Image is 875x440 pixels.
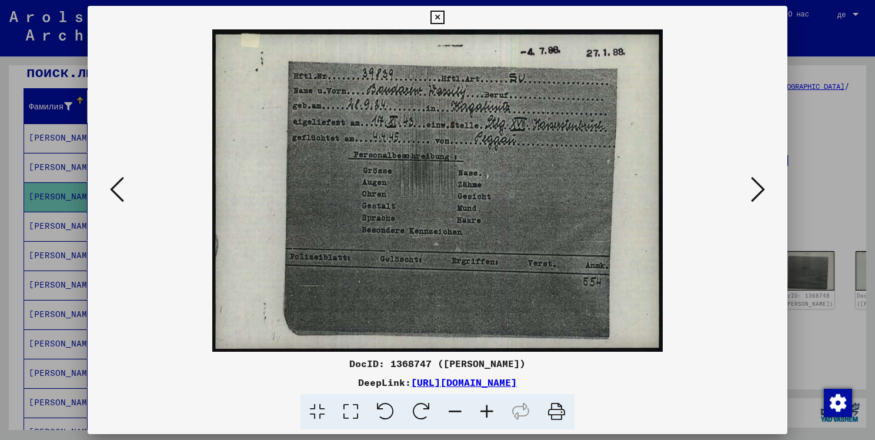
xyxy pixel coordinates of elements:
ya-tr-span: DocID: 1368747 ([PERSON_NAME]) [349,358,526,369]
img: Изменить согласие [824,389,852,417]
ya-tr-span: DeepLink: [358,376,411,388]
img: 001.jpg [128,29,747,352]
a: [URL][DOMAIN_NAME] [411,376,517,388]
